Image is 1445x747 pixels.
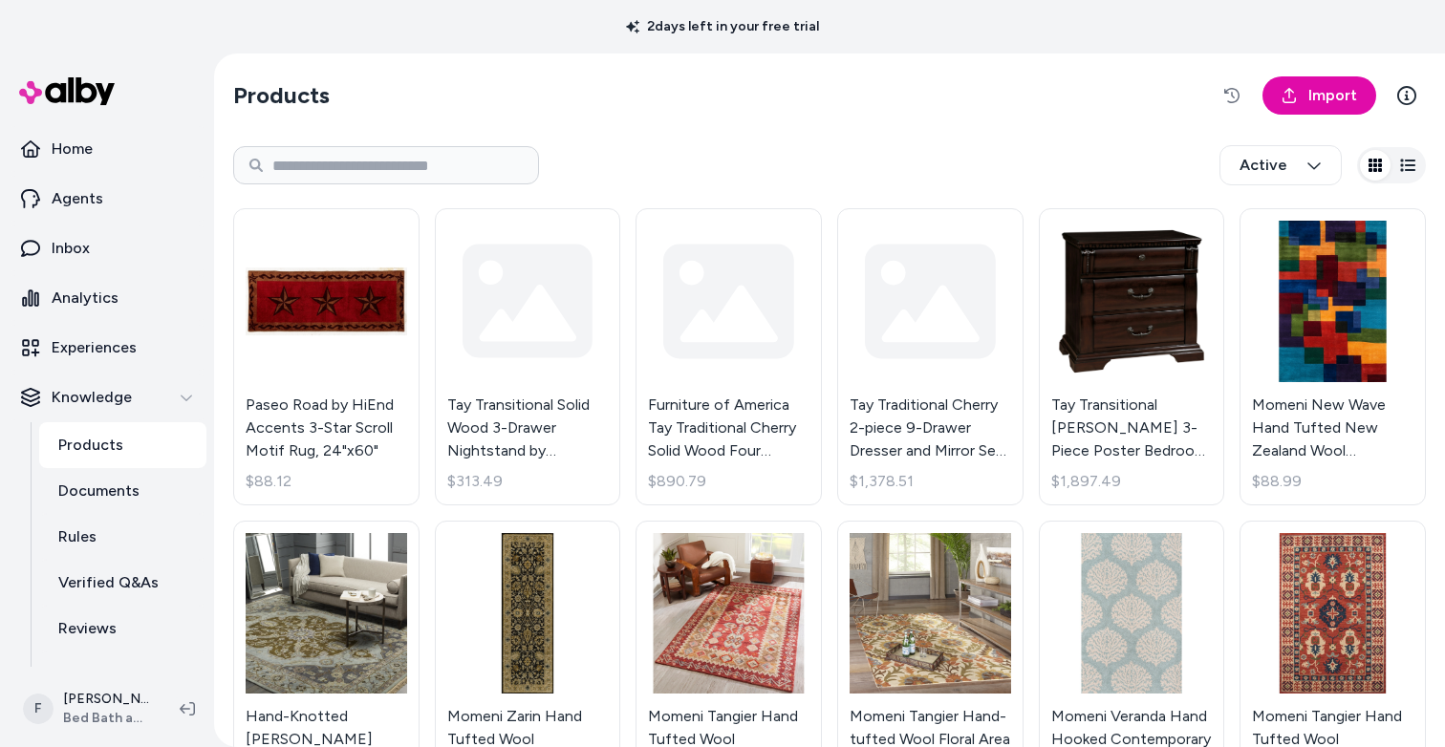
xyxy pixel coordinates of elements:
[1039,208,1225,505] a: Tay Transitional Cherry Wood 3-Piece Poster Bedroom Set by Furniture of AmericaTay Transitional [...
[52,237,90,260] p: Inbox
[52,336,137,359] p: Experiences
[58,571,159,594] p: Verified Q&As
[8,126,206,172] a: Home
[39,651,206,697] a: Survey Questions
[52,187,103,210] p: Agents
[8,275,206,321] a: Analytics
[23,694,54,724] span: F
[58,663,184,686] p: Survey Questions
[8,374,206,420] button: Knowledge
[1262,76,1376,115] a: Import
[39,560,206,606] a: Verified Q&As
[39,606,206,651] a: Reviews
[8,225,206,271] a: Inbox
[435,208,621,505] a: Tay Transitional Solid Wood 3-Drawer Nightstand by Furniture of America$313.49
[58,617,117,640] p: Reviews
[52,386,132,409] p: Knowledge
[615,17,830,36] p: 2 days left in your free trial
[837,208,1024,505] a: Tay Traditional Cherry 2-piece 9-Drawer Dresser and Mirror Set by Furniture of America$1,378.51
[636,208,822,505] a: Furniture of America Tay Traditional Cherry Solid Wood Four Poster Bed$890.79
[39,422,206,468] a: Products
[233,208,420,505] a: Paseo Road by HiEnd Accents 3-Star Scroll Motif Rug, 24"x60"Paseo Road by HiEnd Accents 3-Star Sc...
[39,514,206,560] a: Rules
[63,690,149,709] p: [PERSON_NAME]
[58,480,140,502] p: Documents
[19,77,115,105] img: alby Logo
[58,525,97,548] p: Rules
[8,325,206,371] a: Experiences
[52,287,119,309] p: Analytics
[1308,84,1357,107] span: Import
[8,176,206,222] a: Agents
[233,80,330,111] h2: Products
[11,678,164,739] button: F[PERSON_NAME]Bed Bath and Beyond
[1219,145,1342,185] button: Active
[63,709,149,728] span: Bed Bath and Beyond
[39,468,206,514] a: Documents
[58,434,123,457] p: Products
[1240,208,1426,505] a: Momeni New Wave Hand Tufted New Zealand Wool Contemporary Geometric Area Rug.Momeni New Wave Hand...
[52,138,93,160] p: Home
